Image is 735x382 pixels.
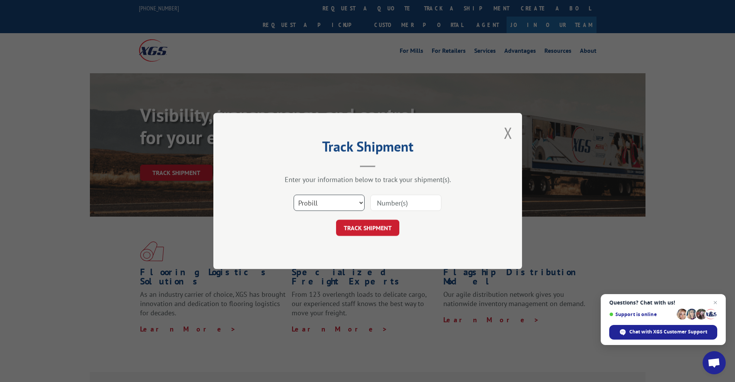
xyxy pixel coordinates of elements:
span: Chat with XGS Customer Support [609,325,717,340]
h2: Track Shipment [252,141,483,156]
span: Chat with XGS Customer Support [629,328,707,335]
span: Support is online [609,311,674,317]
input: Number(s) [370,195,441,211]
div: Enter your information below to track your shipment(s). [252,175,483,184]
button: TRACK SHIPMENT [336,220,399,236]
a: Open chat [703,351,726,374]
button: Close modal [504,123,512,143]
span: Questions? Chat with us! [609,300,717,306]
